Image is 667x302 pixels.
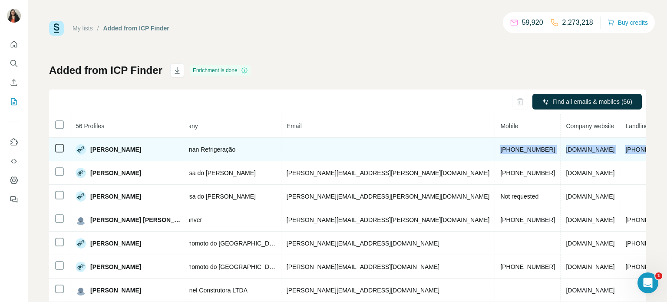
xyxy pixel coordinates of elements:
[655,272,662,279] span: 1
[552,97,632,106] span: Find all emails & mobiles (56)
[73,25,93,32] a: My lists
[7,56,21,71] button: Search
[287,123,302,129] span: Email
[76,238,86,249] img: Avatar
[97,24,99,33] li: /
[287,240,439,247] span: [PERSON_NAME][EMAIL_ADDRESS][DOMAIN_NAME]
[7,153,21,169] button: Use Surfe API
[566,216,614,223] span: [DOMAIN_NAME]
[566,146,614,153] span: [DOMAIN_NAME]
[90,286,141,295] span: [PERSON_NAME]
[500,263,555,270] span: [PHONE_NUMBER]
[532,94,642,110] button: Find all emails & mobiles (56)
[562,17,593,28] p: 2,273,218
[90,145,141,154] span: [PERSON_NAME]
[608,17,648,29] button: Buy credits
[90,169,141,177] span: [PERSON_NAME]
[7,94,21,110] button: My lists
[637,272,658,293] iframe: Intercom live chat
[49,21,64,36] img: Surfe Logo
[76,123,104,129] span: 56 Profiles
[500,216,555,223] span: [PHONE_NUMBER]
[287,263,439,270] span: [PERSON_NAME][EMAIL_ADDRESS][DOMAIN_NAME]
[90,192,141,201] span: [PERSON_NAME]
[287,287,439,294] span: [PERSON_NAME][EMAIL_ADDRESS][DOMAIN_NAME]
[500,193,538,200] span: Not requested
[182,216,202,224] span: Blanver
[566,263,614,270] span: [DOMAIN_NAME]
[7,192,21,207] button: Feedback
[566,169,614,176] span: [DOMAIN_NAME]
[566,287,614,294] span: [DOMAIN_NAME]
[500,146,555,153] span: [PHONE_NUMBER]
[90,262,141,271] span: [PERSON_NAME]
[49,63,162,77] h1: Added from ICP Finder
[90,239,141,248] span: [PERSON_NAME]
[7,134,21,150] button: Use Surfe on LinkedIn
[287,193,490,200] span: [PERSON_NAME][EMAIL_ADDRESS][PERSON_NAME][DOMAIN_NAME]
[90,216,184,224] span: [PERSON_NAME] [PERSON_NAME]
[500,169,555,176] span: [PHONE_NUMBER]
[182,286,248,295] span: Conel Construtora LTDA
[182,262,276,271] span: Ajinomoto do [GEOGRAPHIC_DATA]
[190,65,251,76] div: Enrichment is done
[103,24,169,33] div: Added from ICP Finder
[182,145,236,154] span: Panan Refrigeração
[566,123,614,129] span: Company website
[76,191,86,202] img: Avatar
[566,240,614,247] span: [DOMAIN_NAME]
[182,239,276,248] span: Ajinomoto do [GEOGRAPHIC_DATA]
[500,123,518,129] span: Mobile
[566,193,614,200] span: [DOMAIN_NAME]
[76,215,86,225] img: Avatar
[7,9,21,23] img: Avatar
[7,173,21,188] button: Dashboard
[287,169,490,176] span: [PERSON_NAME][EMAIL_ADDRESS][PERSON_NAME][DOMAIN_NAME]
[625,123,648,129] span: Landline
[76,262,86,272] img: Avatar
[76,285,86,295] img: Avatar
[7,75,21,90] button: Enrich CSV
[76,144,86,155] img: Avatar
[287,216,490,223] span: [PERSON_NAME][EMAIL_ADDRESS][PERSON_NAME][DOMAIN_NAME]
[522,17,543,28] p: 59,920
[76,168,86,178] img: Avatar
[182,192,256,201] span: Casa do [PERSON_NAME]
[7,37,21,52] button: Quick start
[182,169,256,177] span: Casa do [PERSON_NAME]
